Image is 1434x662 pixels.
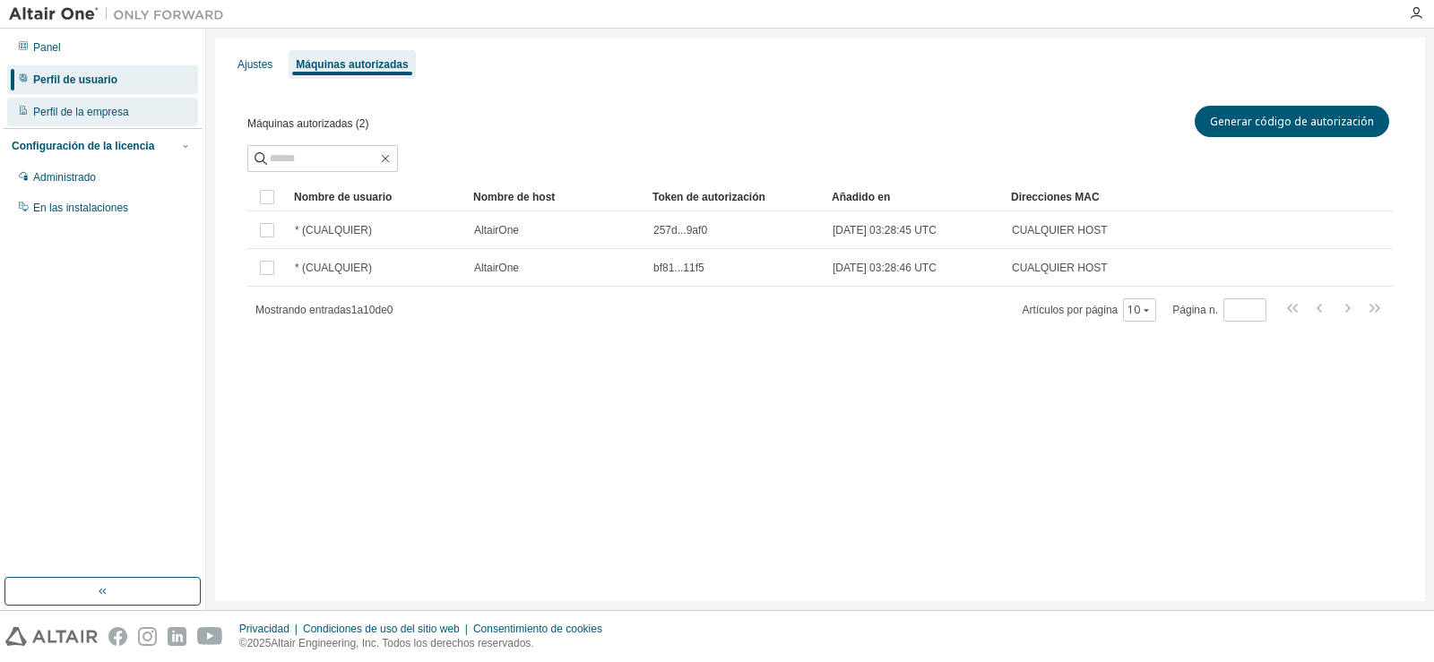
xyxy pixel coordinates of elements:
[474,224,519,236] font: AltairOne
[653,262,704,274] font: bf81...11f5
[296,58,408,71] font: Máquinas autorizadas
[351,304,358,316] font: 1
[12,140,154,152] font: Configuración de la licencia
[108,627,127,646] img: facebook.svg
[239,623,289,635] font: Privacidad
[168,627,186,646] img: linkedin.svg
[652,191,765,203] font: Token de autorización
[1172,304,1218,316] font: Página n.
[33,106,129,118] font: Perfil de la empresa
[255,304,351,316] font: Mostrando entradas
[1127,302,1140,317] font: 10
[33,73,117,86] font: Perfil de usuario
[1210,114,1374,129] font: Generar código de autorización
[197,627,223,646] img: youtube.svg
[357,304,363,316] font: a
[33,171,96,184] font: Administrado
[247,637,272,649] font: 2025
[832,191,890,203] font: Añadido en
[1012,224,1108,236] font: CUALQUIER HOST
[303,623,460,635] font: Condiciones de uso del sitio web
[9,5,233,23] img: Altair Uno
[1012,262,1108,274] font: CUALQUIER HOST
[833,262,937,274] font: [DATE] 03:28:46 UTC
[363,304,375,316] font: 10
[653,224,707,236] font: 257d...9af0
[5,627,98,646] img: altair_logo.svg
[295,262,372,274] font: * (CUALQUIER)
[33,202,128,214] font: En las instalaciones
[294,191,392,203] font: Nombre de usuario
[239,637,247,649] font: ©
[1195,106,1389,137] button: Generar código de autorización
[138,627,157,646] img: instagram.svg
[1023,304,1119,316] font: Artículos por página
[473,191,555,203] font: Nombre de host
[271,637,533,649] font: Altair Engineering, Inc. Todos los derechos reservados.
[33,41,61,54] font: Panel
[295,224,372,236] font: * (CUALQUIER)
[473,623,602,635] font: Consentimiento de cookies
[238,58,272,71] font: Ajustes
[833,224,937,236] font: [DATE] 03:28:45 UTC
[247,117,368,130] font: Máquinas autorizadas (2)
[387,304,393,316] font: 0
[474,262,519,274] font: AltairOne
[1011,191,1100,203] font: Direcciones MAC
[375,304,386,316] font: de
